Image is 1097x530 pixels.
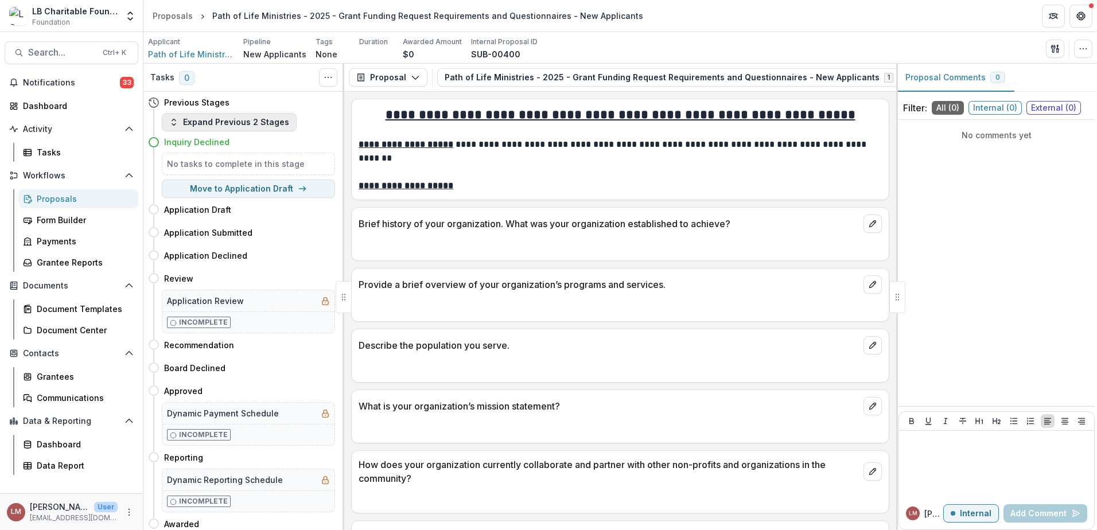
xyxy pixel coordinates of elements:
[960,509,991,519] p: Internal
[167,474,283,486] h5: Dynamic Reporting Schedule
[23,281,120,291] span: Documents
[18,435,138,454] a: Dashboard
[23,100,129,112] div: Dashboard
[903,101,927,115] p: Filter:
[164,227,252,239] h4: Application Submitted
[162,113,297,131] button: Expand Previous 2 Stages
[471,48,520,60] p: SUB-00400
[316,48,337,60] p: None
[972,414,986,428] button: Heading 1
[18,189,138,208] a: Proposals
[18,211,138,229] a: Form Builder
[28,47,96,58] span: Search...
[903,129,1090,141] p: No comments yet
[1026,101,1081,115] span: External ( 0 )
[943,504,999,523] button: Internal
[9,7,28,25] img: LB Charitable Foundation
[153,10,193,22] div: Proposals
[30,501,90,513] p: [PERSON_NAME]
[359,37,388,47] p: Duration
[164,362,225,374] h4: Board Declined
[5,276,138,295] button: Open Documents
[921,414,935,428] button: Underline
[863,397,882,415] button: edit
[5,344,138,363] button: Open Contacts
[212,10,643,22] div: Path of Life Ministries - 2025 - Grant Funding Request Requirements and Questionnaires - New Appl...
[164,250,247,262] h4: Application Declined
[11,508,21,516] div: Loida Mendoza
[150,73,174,83] h3: Tasks
[23,171,120,181] span: Workflows
[437,68,915,87] button: Path of Life Ministries - 2025 - Grant Funding Request Requirements and Questionnaires - New Appl...
[167,407,279,419] h5: Dynamic Payment Schedule
[164,204,231,216] h4: Application Draft
[32,5,118,17] div: LB Charitable Foundation
[896,64,1014,92] button: Proposal Comments
[1075,414,1088,428] button: Align Right
[243,37,271,47] p: Pipeline
[1058,414,1072,428] button: Align Center
[23,78,120,88] span: Notifications
[179,430,228,440] p: Incomplete
[23,124,120,134] span: Activity
[956,414,970,428] button: Strike
[243,48,306,60] p: New Applicants
[32,17,70,28] span: Foundation
[148,7,648,24] nav: breadcrumb
[148,37,180,47] p: Applicant
[164,339,234,351] h4: Recommendation
[932,101,964,115] span: All ( 0 )
[37,214,129,226] div: Form Builder
[37,438,129,450] div: Dashboard
[122,5,138,28] button: Open entity switcher
[863,336,882,354] button: edit
[359,217,859,231] p: Brief history of your organization. What was your organization established to achieve?
[1042,5,1065,28] button: Partners
[5,166,138,185] button: Open Workflows
[968,101,1022,115] span: Internal ( 0 )
[164,385,203,397] h4: Approved
[148,48,234,60] a: Path of Life Ministries
[863,275,882,294] button: edit
[863,462,882,481] button: edit
[403,48,414,60] p: $0
[179,317,228,328] p: Incomplete
[1024,414,1037,428] button: Ordered List
[5,96,138,115] a: Dashboard
[164,518,199,530] h4: Awarded
[120,77,134,88] span: 33
[909,510,917,516] div: Loida Mendoza
[37,459,129,471] div: Data Report
[924,508,943,520] p: [PERSON_NAME] M
[164,451,203,463] h4: Reporting
[18,253,138,272] a: Grantee Reports
[37,256,129,268] div: Grantee Reports
[37,324,129,336] div: Document Center
[37,193,129,205] div: Proposals
[18,299,138,318] a: Document Templates
[164,272,193,285] h4: Review
[5,412,138,430] button: Open Data & Reporting
[37,371,129,383] div: Grantees
[5,120,138,138] button: Open Activity
[5,41,138,64] button: Search...
[148,7,197,24] a: Proposals
[18,367,138,386] a: Grantees
[167,158,330,170] h5: No tasks to complete in this stage
[164,96,229,108] h4: Previous Stages
[359,338,859,352] p: Describe the population you serve.
[319,68,337,87] button: Toggle View Cancelled Tasks
[37,392,129,404] div: Communications
[995,73,1000,81] span: 0
[164,136,229,148] h4: Inquiry Declined
[905,414,919,428] button: Bold
[94,502,118,512] p: User
[179,71,194,85] span: 0
[18,232,138,251] a: Payments
[167,295,244,307] h5: Application Review
[1041,414,1055,428] button: Align Left
[37,303,129,315] div: Document Templates
[939,414,952,428] button: Italicize
[1007,414,1021,428] button: Bullet List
